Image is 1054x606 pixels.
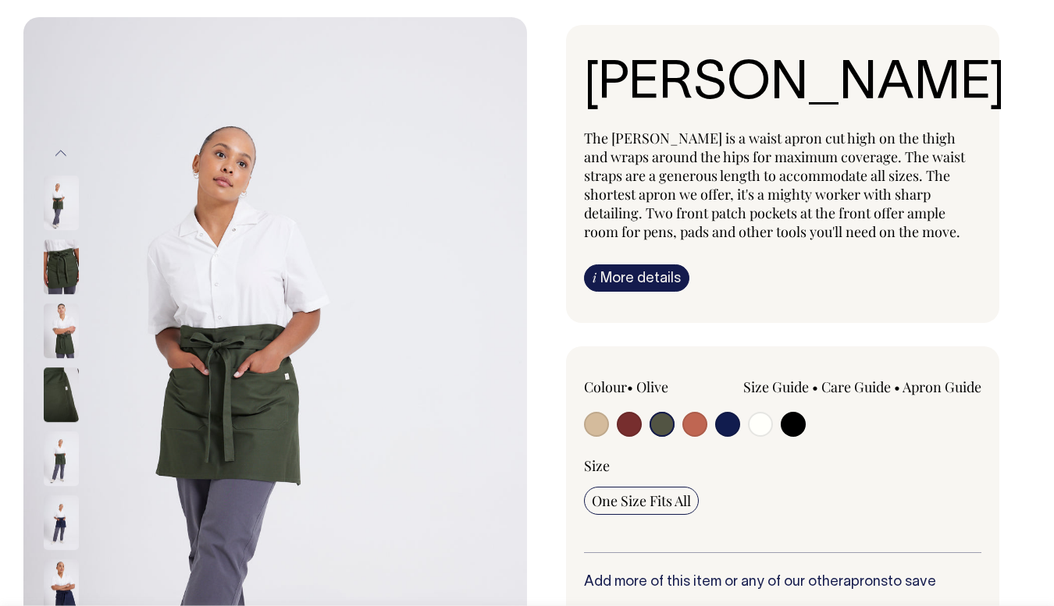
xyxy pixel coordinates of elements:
span: i [593,269,596,285]
input: One Size Fits All [584,487,699,515]
span: • [812,377,818,396]
label: Olive [636,377,668,396]
h1: [PERSON_NAME] [584,56,981,115]
a: aprons [843,576,888,589]
img: olive [44,303,79,358]
div: Colour [584,377,743,396]
a: Size Guide [743,377,809,396]
a: iMore details [584,264,689,292]
span: One Size Fits All [592,491,691,510]
h6: Add more of this item or any of our other to save [584,575,981,590]
span: • [627,377,633,396]
img: olive [44,239,79,294]
img: olive [44,175,79,230]
a: Apron Guide [903,377,981,396]
span: The [PERSON_NAME] is a waist apron cut high on the thigh and wraps around the hips for maximum co... [584,129,965,241]
div: Size [584,456,981,475]
img: olive [44,367,79,422]
button: Previous [49,136,73,171]
img: dark-navy [44,495,79,550]
span: • [894,377,900,396]
img: olive [44,431,79,486]
a: Care Guide [821,377,891,396]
